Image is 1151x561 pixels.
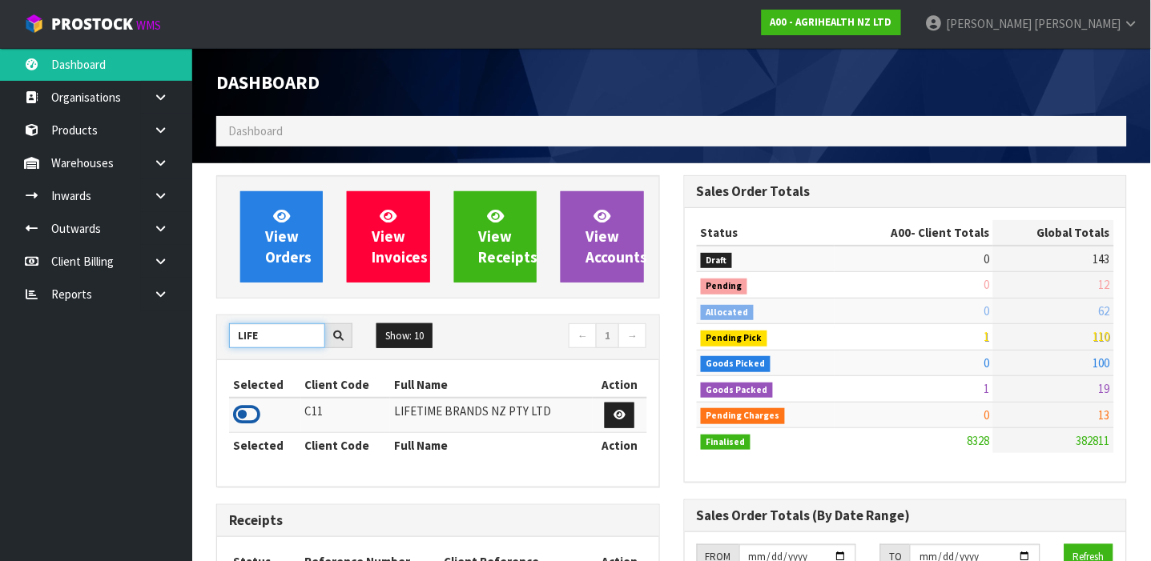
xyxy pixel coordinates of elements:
span: Pending Charges [701,408,786,424]
a: A00 - AGRIHEALTH NZ LTD [762,10,901,35]
span: ProStock [51,14,133,34]
th: Status [697,220,835,246]
a: ViewOrders [240,191,323,283]
th: Selected [229,372,301,398]
span: 12 [1099,277,1110,292]
span: 0 [984,407,989,423]
strong: A00 - AGRIHEALTH NZ LTD [771,15,892,29]
span: View Orders [265,206,312,266]
th: Full Name [390,432,593,458]
h3: Sales Order Totals (By Date Range) [697,508,1115,523]
a: ViewReceipts [454,191,537,283]
h3: Sales Order Totals [697,184,1115,199]
span: [PERSON_NAME] [1035,16,1121,31]
span: Allocated [701,305,755,321]
span: View Invoices [372,206,428,266]
span: Finalised [701,435,751,451]
th: Action [593,372,647,398]
span: Dashboard [216,70,320,94]
span: 0 [984,277,989,292]
span: Draft [701,253,733,269]
span: 62 [1099,303,1110,319]
span: 0 [984,303,989,319]
span: Goods Picked [701,356,771,372]
span: 143 [1093,251,1110,266]
nav: Page navigation [450,323,647,351]
th: Action [593,432,647,458]
span: 110 [1093,329,1110,344]
input: Search clients [229,323,325,348]
th: Full Name [390,372,593,398]
span: View Accounts [586,206,647,266]
span: View Receipts [479,206,538,266]
span: 0 [984,355,989,371]
h3: Receipts [229,513,647,528]
th: Global Totals [993,220,1114,246]
span: 8328 [967,433,989,448]
span: 13 [1099,407,1110,423]
th: Client Code [301,432,391,458]
a: ViewAccounts [561,191,643,283]
a: ← [569,323,597,349]
span: 0 [984,251,989,266]
span: Goods Packed [701,383,774,399]
span: 382811 [1077,433,1110,448]
a: ViewInvoices [347,191,429,283]
span: Pending [701,278,748,295]
span: 100 [1093,355,1110,371]
span: 19 [1099,381,1110,396]
th: - Client Totals [835,220,993,246]
button: Show: 10 [376,323,433,349]
a: → [618,323,646,349]
th: Client Code [301,372,391,398]
a: 1 [596,323,619,349]
small: WMS [136,18,161,33]
img: cube-alt.png [24,14,44,34]
span: Pending Pick [701,331,768,347]
th: Selected [229,432,301,458]
span: Dashboard [228,123,283,138]
span: 1 [984,381,989,396]
td: C11 [301,398,391,432]
td: LIFETIME BRANDS NZ PTY LTD [390,398,593,432]
span: 1 [984,329,989,344]
span: A00 [891,225,911,240]
span: [PERSON_NAME] [946,16,1032,31]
